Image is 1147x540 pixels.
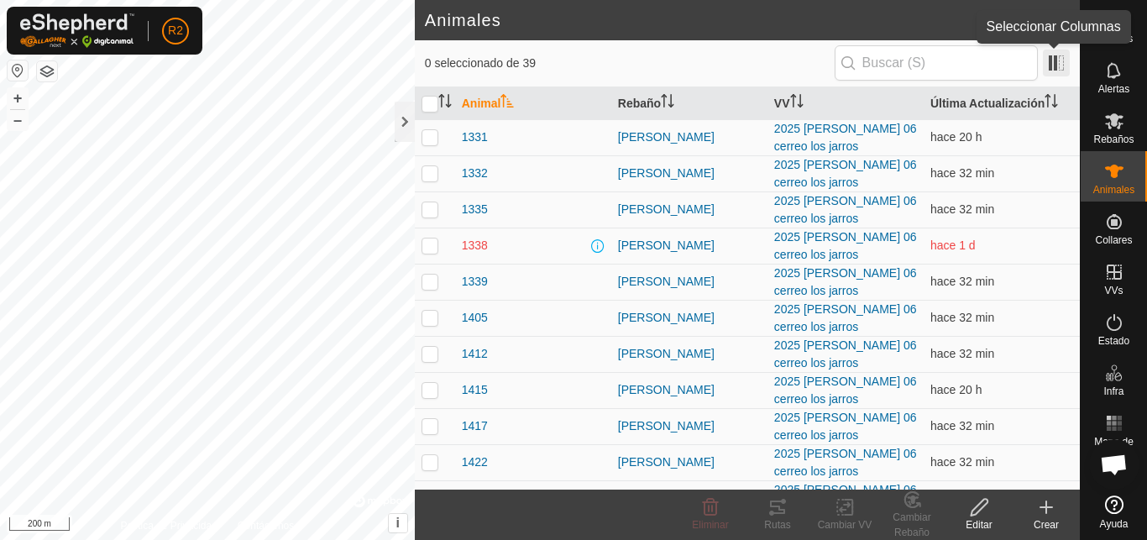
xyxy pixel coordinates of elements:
div: Crear [1013,517,1080,532]
span: 1332 [462,165,488,182]
div: [PERSON_NAME] [618,128,761,146]
span: Collares [1095,235,1132,245]
span: i [396,516,400,530]
span: 1417 [462,417,488,435]
span: 1405 [462,309,488,327]
p-sorticon: Activar para ordenar [438,97,452,110]
th: Última Actualización [924,87,1080,120]
th: VV [767,87,924,120]
span: 1331 [462,128,488,146]
a: 2025 [PERSON_NAME] 06 cerreo los jarros [774,122,917,153]
span: 1412 [462,345,488,363]
th: Animal [455,87,611,120]
a: 2025 [PERSON_NAME] 06 cerreo los jarros [774,266,917,297]
span: 0 seleccionado de 39 [425,55,835,72]
span: 1415 [462,381,488,399]
div: [PERSON_NAME] [618,201,761,218]
span: 39 [1045,8,1063,33]
div: [PERSON_NAME] [618,309,761,327]
span: 1335 [462,201,488,218]
button: Capas del Mapa [37,61,57,81]
a: 2025 [PERSON_NAME] 06 cerreo los jarros [774,338,917,370]
a: 2025 [PERSON_NAME] 06 cerreo los jarros [774,375,917,406]
a: 2025 [PERSON_NAME] 06 cerreo los jarros [774,411,917,442]
button: Restablecer Mapa [8,60,28,81]
h2: Animales [425,10,1045,30]
span: 1339 [462,273,488,291]
input: Buscar (S) [835,45,1038,81]
span: 10 oct 2025, 21:35 [930,202,994,216]
span: 10 oct 2025, 21:35 [930,275,994,288]
span: Estado [1098,336,1129,346]
a: 2025 [PERSON_NAME] 06 cerreo los jarros [774,158,917,189]
div: [PERSON_NAME] [618,345,761,363]
a: 2025 [PERSON_NAME] 06 cerreo los jarros [774,194,917,225]
a: 2025 [PERSON_NAME] 06 cerreo los jarros [774,230,917,261]
p-sorticon: Activar para ordenar [661,97,674,110]
button: i [389,514,407,532]
div: Chat abierto [1089,439,1139,490]
button: – [8,110,28,130]
div: Cambiar VV [811,517,878,532]
div: [PERSON_NAME] [618,165,761,182]
p-sorticon: Activar para ordenar [1045,97,1058,110]
div: Rutas [744,517,811,532]
img: Logo Gallagher [20,13,134,48]
span: Infra [1103,386,1123,396]
p-sorticon: Activar para ordenar [790,97,804,110]
div: Editar [945,517,1013,532]
span: 1338 [462,237,488,254]
span: Eliminar [692,519,728,531]
div: Cambiar Rebaño [878,510,945,540]
span: 10 oct 2025, 21:35 [930,347,994,360]
span: R2 [168,22,183,39]
span: Horarios [1095,34,1133,44]
span: Alertas [1098,84,1129,94]
span: 10 oct 2025, 1:35 [930,130,982,144]
span: 10 oct 2025, 21:35 [930,311,994,324]
p-sorticon: Activar para ordenar [500,97,514,110]
a: 2025 [PERSON_NAME] 06 cerreo los jarros [774,483,917,514]
div: [PERSON_NAME] [618,237,761,254]
span: 1422 [462,453,488,471]
th: Rebaño [611,87,767,120]
span: Mapa de Calor [1085,437,1143,457]
span: 10 oct 2025, 21:35 [930,166,994,180]
div: [PERSON_NAME] [618,273,761,291]
a: Ayuda [1081,489,1147,536]
a: 2025 [PERSON_NAME] 06 cerreo los jarros [774,447,917,478]
button: + [8,88,28,108]
a: Contáctenos [238,518,294,533]
span: 9 oct 2025, 18:35 [930,239,976,252]
a: Política de Privacidad [120,518,217,533]
div: [PERSON_NAME] [618,453,761,471]
div: [PERSON_NAME] [618,417,761,435]
span: Rebaños [1093,134,1134,144]
span: 10 oct 2025, 1:35 [930,383,982,396]
a: 2025 [PERSON_NAME] 06 cerreo los jarros [774,302,917,333]
span: Animales [1093,185,1134,195]
span: 10 oct 2025, 21:35 [930,419,994,433]
div: [PERSON_NAME] [618,381,761,399]
span: VVs [1104,286,1123,296]
span: Ayuda [1100,519,1129,529]
span: 10 oct 2025, 21:35 [930,455,994,469]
